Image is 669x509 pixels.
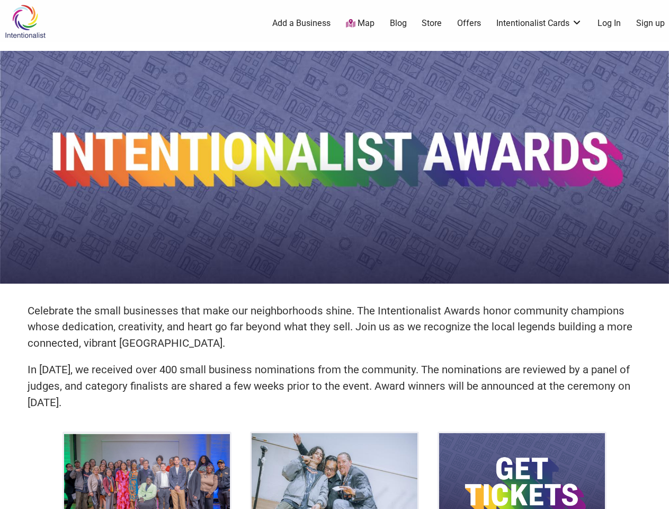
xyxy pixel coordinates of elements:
[272,17,331,29] a: Add a Business
[457,17,481,29] a: Offers
[390,17,407,29] a: Blog
[636,17,665,29] a: Sign up
[346,17,374,30] a: Map
[597,17,621,29] a: Log In
[28,362,642,410] p: In [DATE], we received over 400 small business nominations from the community. The nominations ar...
[28,303,642,352] p: Celebrate the small businesses that make our neighborhoods shine. The Intentionalist Awards honor...
[496,17,582,29] a: Intentionalist Cards
[422,17,442,29] a: Store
